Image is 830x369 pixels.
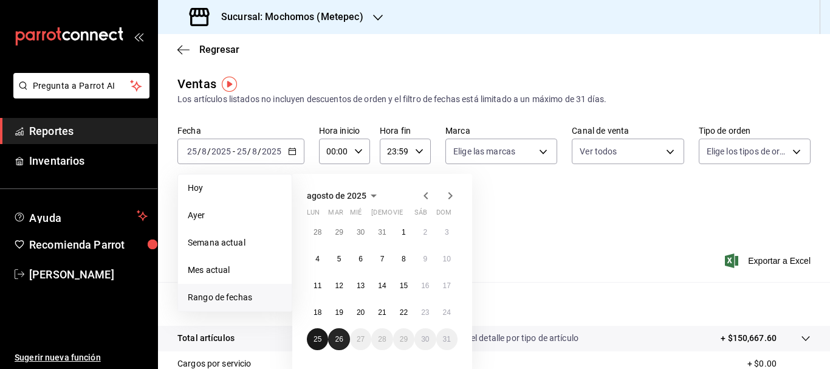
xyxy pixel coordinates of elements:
[414,221,436,243] button: 2 de agosto de 2025
[211,10,363,24] h3: Sucursal: Mochomos (Metepec)
[350,302,371,323] button: 20 de agosto de 2025
[402,228,406,236] abbr: 1 de agosto de 2025
[307,221,328,243] button: 28 de julio de 2025
[445,126,557,135] label: Marca
[436,248,458,270] button: 10 de agosto de 2025
[400,281,408,290] abbr: 15 de agosto de 2025
[335,228,343,236] abbr: 29 de julio de 2025
[188,209,282,222] span: Ayer
[421,308,429,317] abbr: 23 de agosto de 2025
[197,147,201,156] span: /
[177,332,235,345] p: Total artículos
[328,221,349,243] button: 29 de julio de 2025
[258,147,261,156] span: /
[211,147,232,156] input: ----
[177,126,304,135] label: Fecha
[400,308,408,317] abbr: 22 de agosto de 2025
[423,228,427,236] abbr: 2 de agosto de 2025
[371,221,393,243] button: 31 de julio de 2025
[414,328,436,350] button: 30 de agosto de 2025
[378,281,386,290] abbr: 14 de agosto de 2025
[307,248,328,270] button: 4 de agosto de 2025
[328,328,349,350] button: 26 de agosto de 2025
[371,275,393,297] button: 14 de agosto de 2025
[443,281,451,290] abbr: 17 de agosto de 2025
[378,335,386,343] abbr: 28 de agosto de 2025
[188,264,282,277] span: Mes actual
[319,126,370,135] label: Hora inicio
[222,77,237,92] button: Tooltip marker
[400,335,408,343] abbr: 29 de agosto de 2025
[207,147,211,156] span: /
[707,145,788,157] span: Elige los tipos de orden
[580,145,617,157] span: Ver todos
[247,147,251,156] span: /
[188,291,282,304] span: Rango de fechas
[188,236,282,249] span: Semana actual
[371,302,393,323] button: 21 de agosto de 2025
[314,308,321,317] abbr: 18 de agosto de 2025
[328,302,349,323] button: 19 de agosto de 2025
[453,145,515,157] span: Elige las marcas
[402,255,406,263] abbr: 8 de agosto de 2025
[393,275,414,297] button: 15 de agosto de 2025
[335,335,343,343] abbr: 26 de agosto de 2025
[393,209,403,221] abbr: viernes
[350,221,371,243] button: 30 de julio de 2025
[380,255,385,263] abbr: 7 de agosto de 2025
[315,255,320,263] abbr: 4 de agosto de 2025
[307,209,320,221] abbr: lunes
[261,147,282,156] input: ----
[33,80,131,92] span: Pregunta a Parrot AI
[350,275,371,297] button: 13 de agosto de 2025
[414,209,427,221] abbr: sábado
[371,209,443,221] abbr: jueves
[29,209,132,223] span: Ayuda
[357,228,365,236] abbr: 30 de julio de 2025
[307,328,328,350] button: 25 de agosto de 2025
[307,188,381,203] button: agosto de 2025
[307,302,328,323] button: 18 de agosto de 2025
[233,147,235,156] span: -
[380,126,431,135] label: Hora fin
[414,275,436,297] button: 16 de agosto de 2025
[443,308,451,317] abbr: 24 de agosto de 2025
[335,281,343,290] abbr: 12 de agosto de 2025
[357,335,365,343] abbr: 27 de agosto de 2025
[314,335,321,343] abbr: 25 de agosto de 2025
[252,147,258,156] input: --
[29,153,148,169] span: Inventarios
[9,88,149,101] a: Pregunta a Parrot AI
[314,281,321,290] abbr: 11 de agosto de 2025
[727,253,811,268] button: Exportar a Excel
[357,281,365,290] abbr: 13 de agosto de 2025
[29,236,148,253] span: Recomienda Parrot
[421,281,429,290] abbr: 16 de agosto de 2025
[357,308,365,317] abbr: 20 de agosto de 2025
[699,126,811,135] label: Tipo de orden
[436,302,458,323] button: 24 de agosto de 2025
[393,221,414,243] button: 1 de agosto de 2025
[188,182,282,195] span: Hoy
[436,209,451,221] abbr: domingo
[443,255,451,263] abbr: 10 de agosto de 2025
[350,248,371,270] button: 6 de agosto de 2025
[29,123,148,139] span: Reportes
[177,75,216,93] div: Ventas
[307,191,366,201] span: agosto de 2025
[350,209,362,221] abbr: miércoles
[423,255,427,263] abbr: 9 de agosto de 2025
[443,335,451,343] abbr: 31 de agosto de 2025
[436,275,458,297] button: 17 de agosto de 2025
[177,44,239,55] button: Regresar
[414,248,436,270] button: 9 de agosto de 2025
[328,248,349,270] button: 5 de agosto de 2025
[572,126,684,135] label: Canal de venta
[328,209,343,221] abbr: martes
[13,73,149,98] button: Pregunta a Parrot AI
[236,147,247,156] input: --
[721,332,777,345] p: + $150,667.60
[371,248,393,270] button: 7 de agosto de 2025
[187,147,197,156] input: --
